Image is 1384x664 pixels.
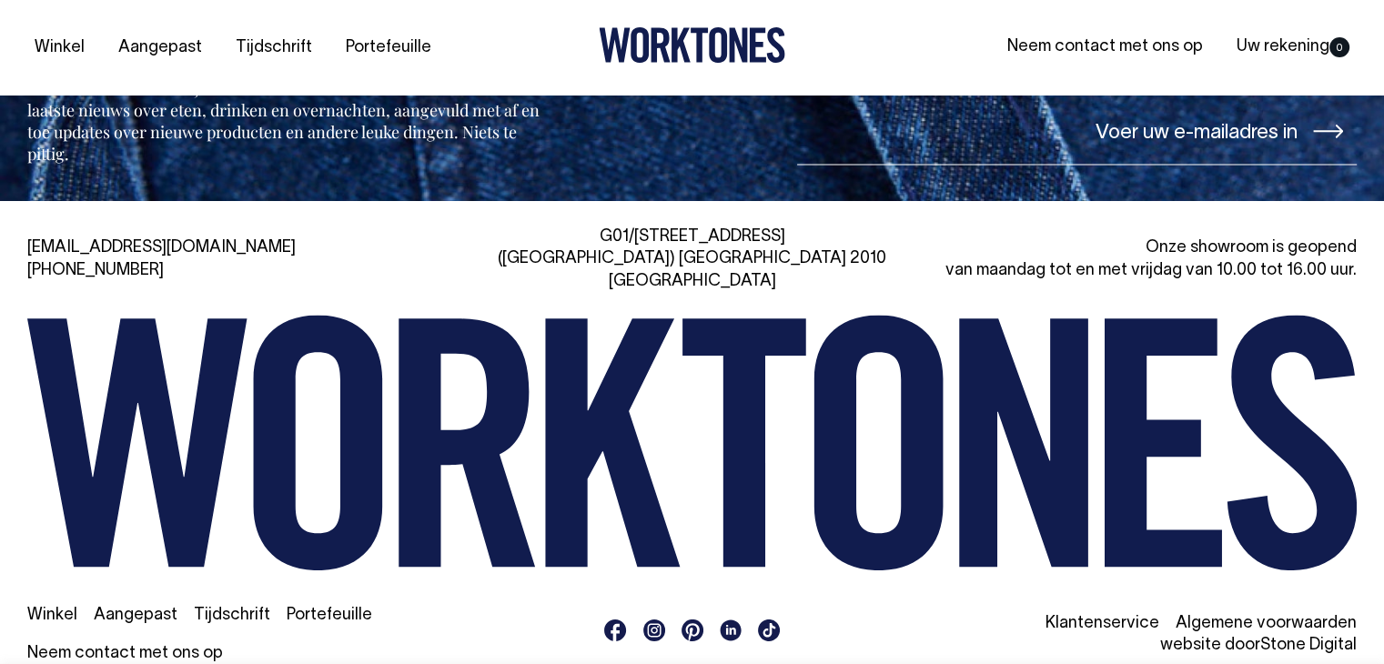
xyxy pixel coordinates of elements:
[1237,39,1329,55] font: Uw rekening
[346,40,431,55] font: Portefeuille
[287,607,372,622] a: Portefeuille
[27,77,540,165] font: We versturen maandelijks een 'Worktones World'-nieuwsbrief met het laatste nieuws over eten, drin...
[1229,32,1357,62] a: Uw rekening0
[27,262,164,277] a: [PHONE_NUMBER]
[35,40,85,55] font: Winkel
[1160,637,1260,652] font: website door
[797,96,1357,165] input: Voer uw e-mailadres in
[194,607,270,622] a: Tijdschrift
[1260,637,1357,652] a: Stone Digital
[1007,39,1203,55] font: Neem contact met ons op
[338,33,439,63] a: Portefeuille
[27,33,92,63] a: Winkel
[945,262,1357,277] font: van maandag tot en met vrijdag van 10.00 tot 16.00 uur.
[498,251,886,288] font: ([GEOGRAPHIC_DATA]) [GEOGRAPHIC_DATA] 2010 [GEOGRAPHIC_DATA]
[27,607,77,622] a: Winkel
[1000,32,1210,62] a: Neem contact met ons op
[27,240,296,256] a: [EMAIL_ADDRESS][DOMAIN_NAME]
[1176,615,1357,630] a: Algemene voorwaarden
[111,33,209,63] a: Aangepast
[118,40,202,55] font: Aangepast
[599,229,784,245] font: G01/[STREET_ADDRESS]
[1046,615,1159,630] a: Klantenservice
[1337,44,1342,53] font: 0
[1146,240,1357,256] font: Onze showroom is geopend
[228,33,319,63] a: Tijdschrift
[236,40,312,55] font: Tijdschrift
[27,645,223,660] a: Neem contact met ons op
[94,607,177,622] a: Aangepast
